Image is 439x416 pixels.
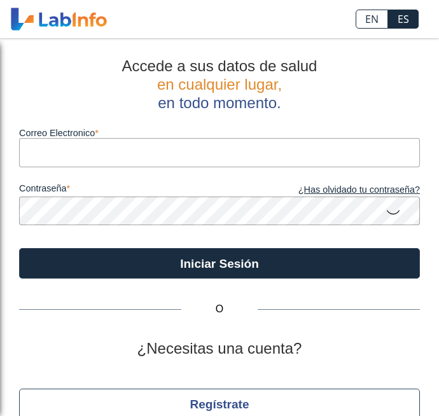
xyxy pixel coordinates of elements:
span: Accede a sus datos de salud [122,57,317,74]
label: Correo Electronico [19,128,420,138]
span: en todo momento. [158,94,281,111]
span: en cualquier lugar, [157,76,282,93]
iframe: Help widget launcher [326,366,425,402]
h2: ¿Necesitas una cuenta? [19,340,420,358]
label: contraseña [19,183,219,197]
a: ES [388,10,419,29]
a: EN [356,10,388,29]
button: Iniciar Sesión [19,248,420,279]
span: O [181,302,258,317]
a: ¿Has olvidado tu contraseña? [219,183,420,197]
